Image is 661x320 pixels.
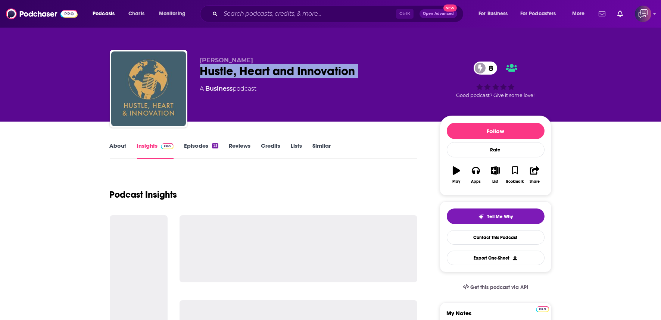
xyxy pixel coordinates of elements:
div: Search podcasts, credits, & more... [207,5,471,22]
input: Search podcasts, credits, & more... [221,8,396,20]
a: Get this podcast via API [457,278,534,297]
a: Pro website [536,305,549,312]
button: open menu [567,8,594,20]
button: open menu [473,8,517,20]
button: Bookmark [505,161,525,188]
div: List [493,179,499,184]
button: open menu [87,8,124,20]
img: tell me why sparkle [478,214,484,220]
span: Ctrl K [396,9,414,19]
img: Podchaser Pro [161,143,174,149]
img: Podchaser Pro [536,306,549,312]
button: Share [525,161,544,188]
span: More [572,9,585,19]
span: Monitoring [159,9,185,19]
span: Tell Me Why [487,214,513,220]
span: New [443,4,457,12]
span: 8 [481,62,497,75]
span: Open Advanced [423,12,454,16]
a: Show notifications dropdown [596,7,608,20]
span: Podcasts [93,9,115,19]
span: Logged in as corioliscompany [635,6,651,22]
a: Credits [261,142,280,159]
button: Show profile menu [635,6,651,22]
div: Rate [447,142,545,157]
a: Show notifications dropdown [614,7,626,20]
span: Charts [128,9,144,19]
a: InsightsPodchaser Pro [137,142,174,159]
img: Hustle, Heart and Innovation [111,51,186,126]
button: open menu [154,8,195,20]
button: Apps [466,161,486,188]
button: open menu [515,8,567,20]
button: Open AdvancedNew [420,9,457,18]
a: 8 [474,62,497,75]
button: Play [447,161,466,188]
span: For Business [478,9,508,19]
a: Episodes21 [184,142,218,159]
span: For Podcasters [520,9,556,19]
img: Podchaser - Follow, Share and Rate Podcasts [6,7,78,21]
button: Export One-Sheet [447,251,545,265]
button: List [486,161,505,188]
div: 8Good podcast? Give it some love! [440,57,552,103]
h1: Podcast Insights [110,189,177,200]
div: Share [530,179,540,184]
div: Play [452,179,460,184]
span: Good podcast? Give it some love! [456,92,535,98]
span: [PERSON_NAME] [200,57,253,64]
div: 21 [212,143,218,148]
span: Get this podcast via API [470,284,528,291]
div: Apps [471,179,481,184]
a: Similar [312,142,331,159]
a: Contact This Podcast [447,230,545,245]
a: Reviews [229,142,250,159]
a: Charts [124,8,149,20]
div: Bookmark [506,179,524,184]
div: A podcast [200,84,257,93]
a: About [110,142,127,159]
a: Business [206,85,233,92]
img: User Profile [635,6,651,22]
button: tell me why sparkleTell Me Why [447,208,545,224]
a: Lists [291,142,302,159]
button: Follow [447,123,545,139]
